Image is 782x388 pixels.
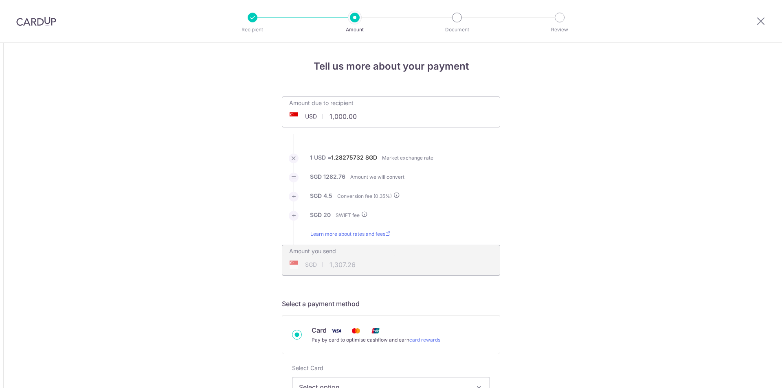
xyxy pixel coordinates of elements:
label: Market exchange rate [382,154,433,162]
img: Union Pay [367,326,384,336]
img: CardUp [16,16,56,26]
span: 0.35 [375,193,385,199]
p: Recipient [222,26,283,34]
a: card rewards [409,337,440,343]
label: SGD [310,211,322,219]
label: 1.28275732 [331,153,364,162]
label: SGD [310,192,322,200]
label: SWIFT fee [336,211,368,219]
label: SGD [310,173,322,181]
label: Amount we will convert [350,173,404,181]
label: Amount due to recipient [289,99,354,107]
img: Mastercard [348,326,364,336]
span: translation missing: en.payables.payment_networks.credit_card.summary.labels.select_card [292,364,323,371]
label: SGD [365,153,377,162]
p: Document [427,26,487,34]
a: Learn more about rates and fees [310,230,390,245]
iframe: Opens a widget where you can find more information [730,364,774,384]
div: Card Visa Mastercard Union Pay Pay by card to optimise cashflow and earncard rewards [292,325,490,344]
p: Amount [325,26,385,34]
h5: Select a payment method [282,299,500,309]
label: 4.5 [323,192,332,200]
span: SGD [305,261,317,269]
label: Amount you send [289,247,336,255]
p: Review [529,26,590,34]
span: USD [305,112,317,121]
label: 20 [323,211,331,219]
div: Pay by card to optimise cashflow and earn [312,336,440,344]
label: Conversion fee ( %) [337,192,400,200]
label: 1282.76 [323,173,345,181]
label: 1 USD = [310,153,377,167]
span: Card [312,326,327,334]
h4: Tell us more about your payment [282,59,500,74]
img: Visa [328,326,345,336]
